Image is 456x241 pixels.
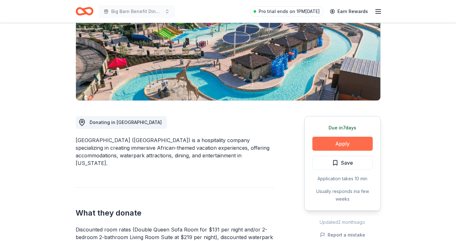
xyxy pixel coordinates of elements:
div: Application takes 10 min [312,175,373,182]
div: Updated 2 months ago [304,218,381,226]
span: Big Barn Benefit Dinner and Dance [111,8,162,15]
button: Report a mistake [320,231,365,239]
button: Big Barn Benefit Dinner and Dance [99,5,175,18]
span: Pro trial ends on 1PM[DATE] [259,8,320,15]
a: Home [76,4,93,19]
div: [GEOGRAPHIC_DATA] ([GEOGRAPHIC_DATA]) is a hospitality company specializing in creating immersive... [76,136,274,167]
h2: What they donate [76,208,274,218]
button: Save [312,156,373,170]
span: Donating in [GEOGRAPHIC_DATA] [90,120,162,125]
span: Save [341,159,353,167]
button: Apply [312,137,373,151]
a: Earn Rewards [326,6,372,17]
a: Pro trial ends on 1PM[DATE] [250,6,323,17]
div: Usually responds in a few weeks [312,188,373,203]
div: Due in 7 days [312,124,373,132]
